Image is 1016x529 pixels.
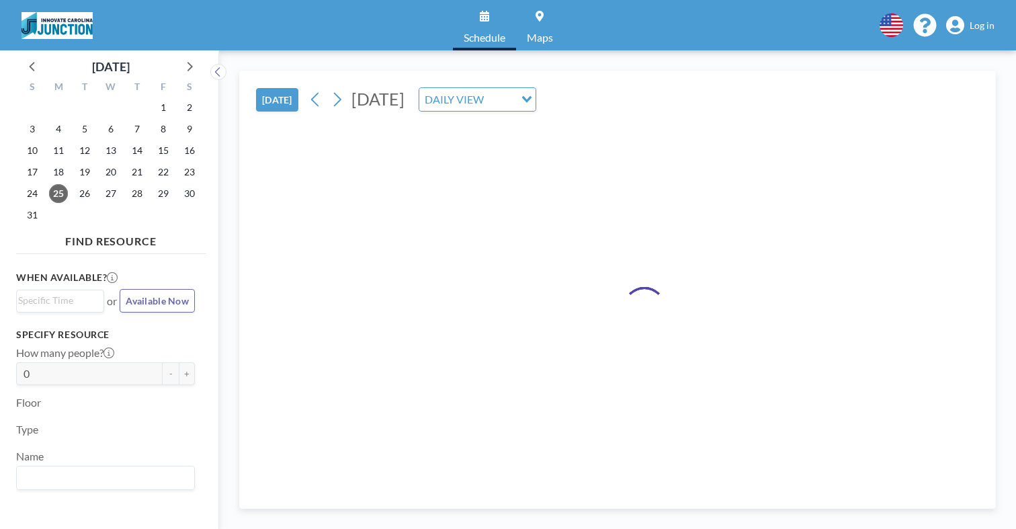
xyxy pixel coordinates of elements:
input: Search for option [488,91,513,108]
span: Available Now [126,295,189,307]
span: Wednesday, August 6, 2025 [101,120,120,138]
span: Saturday, August 30, 2025 [180,184,199,203]
div: M [46,79,72,97]
button: [DATE] [256,88,298,112]
span: Sunday, August 17, 2025 [23,163,42,181]
div: W [98,79,124,97]
span: Saturday, August 9, 2025 [180,120,199,138]
button: Available Now [120,289,195,313]
div: Search for option [17,466,194,489]
div: [DATE] [92,57,130,76]
div: Search for option [419,88,536,111]
div: S [176,79,202,97]
span: Thursday, August 21, 2025 [128,163,146,181]
span: Friday, August 15, 2025 [154,141,173,160]
span: Monday, August 25, 2025 [49,184,68,203]
span: Thursday, August 14, 2025 [128,141,146,160]
label: How many people? [16,346,114,360]
span: or [107,294,117,308]
h4: FIND RESOURCE [16,229,206,248]
span: Friday, August 1, 2025 [154,98,173,117]
span: Saturday, August 23, 2025 [180,163,199,181]
span: Friday, August 22, 2025 [154,163,173,181]
input: Search for option [18,469,187,487]
span: Sunday, August 24, 2025 [23,184,42,203]
input: Search for option [18,293,96,308]
label: Type [16,423,38,436]
span: Tuesday, August 26, 2025 [75,184,94,203]
span: Tuesday, August 12, 2025 [75,141,94,160]
div: T [124,79,150,97]
span: Monday, August 18, 2025 [49,163,68,181]
div: F [150,79,176,97]
span: Saturday, August 2, 2025 [180,98,199,117]
label: Name [16,450,44,463]
span: Maps [527,32,553,43]
label: Floor [16,396,41,409]
span: [DATE] [351,89,405,109]
span: Wednesday, August 27, 2025 [101,184,120,203]
h3: Specify resource [16,329,195,341]
div: T [72,79,98,97]
span: Saturday, August 16, 2025 [180,141,199,160]
img: organization-logo [22,12,93,39]
span: Log in [970,19,994,32]
div: Search for option [17,290,103,311]
button: - [163,362,179,385]
span: Friday, August 8, 2025 [154,120,173,138]
span: Thursday, August 28, 2025 [128,184,146,203]
a: Log in [946,16,994,35]
span: Sunday, August 10, 2025 [23,141,42,160]
span: Schedule [464,32,505,43]
div: S [19,79,46,97]
span: Tuesday, August 5, 2025 [75,120,94,138]
span: Thursday, August 7, 2025 [128,120,146,138]
span: Friday, August 29, 2025 [154,184,173,203]
button: + [179,362,195,385]
span: Tuesday, August 19, 2025 [75,163,94,181]
span: Sunday, August 31, 2025 [23,206,42,225]
span: DAILY VIEW [422,91,486,108]
span: Wednesday, August 13, 2025 [101,141,120,160]
span: Monday, August 4, 2025 [49,120,68,138]
span: Monday, August 11, 2025 [49,141,68,160]
span: Wednesday, August 20, 2025 [101,163,120,181]
span: Sunday, August 3, 2025 [23,120,42,138]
